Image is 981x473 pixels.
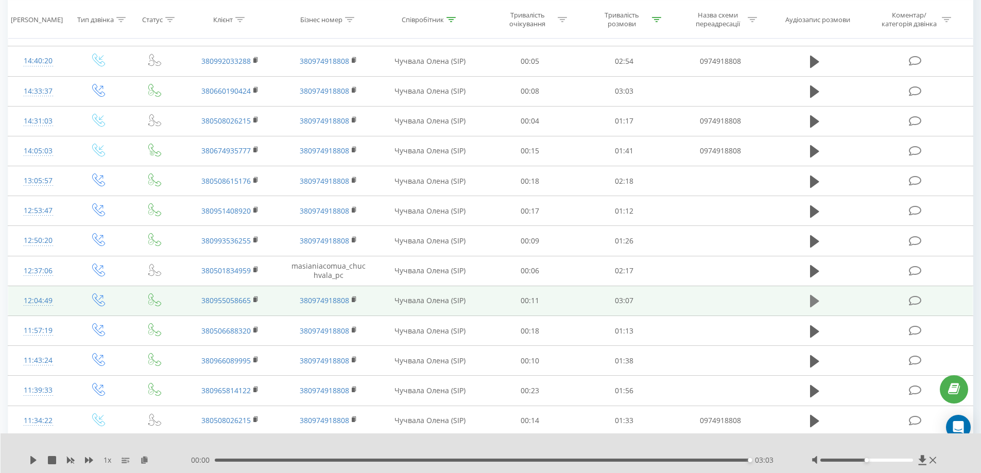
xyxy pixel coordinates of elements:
td: 00:23 [483,376,577,406]
td: Чучвала Олена (SIP) [377,76,483,106]
div: Accessibility label [748,458,752,462]
td: Чучвала Олена (SIP) [377,106,483,136]
a: 380506688320 [201,326,251,336]
td: 01:56 [577,376,672,406]
td: 01:12 [577,196,672,226]
td: 0974918808 [671,46,769,76]
div: Open Intercom Messenger [946,415,971,440]
div: 12:53:47 [19,201,58,221]
td: 01:38 [577,346,672,376]
div: Аудіозапис розмови [785,15,850,24]
div: Статус [142,15,163,24]
div: 11:43:24 [19,351,58,371]
div: 12:50:20 [19,231,58,251]
a: 380974918808 [300,295,349,305]
td: 00:18 [483,166,577,196]
a: 380508026215 [201,415,251,425]
a: 380508615176 [201,176,251,186]
div: 14:40:20 [19,51,58,71]
div: 14:31:03 [19,111,58,131]
div: Співробітник [402,15,444,24]
a: 380974918808 [300,176,349,186]
div: 11:34:22 [19,411,58,431]
td: Чучвала Олена (SIP) [377,376,483,406]
div: 14:05:03 [19,141,58,161]
div: Тип дзвінка [77,15,114,24]
td: Чучвала Олена (SIP) [377,316,483,346]
td: Чучвала Олена (SIP) [377,196,483,226]
div: Accessibility label [865,458,869,462]
td: 01:41 [577,136,672,166]
td: 00:17 [483,196,577,226]
div: 14:33:37 [19,81,58,101]
td: Чучвала Олена (SIP) [377,46,483,76]
td: 01:33 [577,406,672,435]
td: 03:03 [577,76,672,106]
div: 11:57:19 [19,321,58,341]
a: 380508026215 [201,116,251,126]
td: 01:17 [577,106,672,136]
td: 02:17 [577,256,672,286]
a: 380501834959 [201,266,251,275]
div: 11:39:33 [19,380,58,400]
td: 00:15 [483,136,577,166]
div: Клієнт [213,15,233,24]
a: 380974918808 [300,415,349,425]
td: 00:11 [483,286,577,316]
td: masianiacomua_chuchvala_pc [279,256,377,286]
div: Назва схеми переадресації [690,11,745,28]
td: 00:09 [483,226,577,256]
div: Коментар/категорія дзвінка [879,11,939,28]
a: 380974918808 [300,236,349,246]
td: Чучвала Олена (SIP) [377,226,483,256]
td: 00:04 [483,106,577,136]
span: 00:00 [191,455,215,465]
td: Чучвала Олена (SIP) [377,406,483,435]
a: 380974918808 [300,146,349,155]
a: 380974918808 [300,206,349,216]
span: 1 x [104,455,111,465]
a: 380660190424 [201,86,251,96]
a: 380974918808 [300,326,349,336]
a: 380974918808 [300,56,349,66]
td: 00:10 [483,346,577,376]
td: 00:06 [483,256,577,286]
a: 380974918808 [300,86,349,96]
span: 03:03 [755,455,773,465]
a: 380951408920 [201,206,251,216]
div: [PERSON_NAME] [11,15,63,24]
a: 380992033288 [201,56,251,66]
a: 380674935777 [201,146,251,155]
div: 12:37:06 [19,261,58,281]
td: 01:26 [577,226,672,256]
a: 380966089995 [201,356,251,365]
a: 380974918808 [300,386,349,395]
div: Бізнес номер [300,15,342,24]
a: 380955058665 [201,295,251,305]
td: Чучвала Олена (SIP) [377,256,483,286]
a: 380993536255 [201,236,251,246]
td: 02:18 [577,166,672,196]
a: 380974918808 [300,356,349,365]
div: 12:04:49 [19,291,58,311]
td: Чучвала Олена (SIP) [377,136,483,166]
td: Чучвала Олена (SIP) [377,166,483,196]
td: 0974918808 [671,406,769,435]
td: 02:54 [577,46,672,76]
a: 380965814122 [201,386,251,395]
a: 380974918808 [300,116,349,126]
div: 13:05:57 [19,171,58,191]
td: 0974918808 [671,106,769,136]
div: Тривалість розмови [594,11,649,28]
td: 0974918808 [671,136,769,166]
td: 00:18 [483,316,577,346]
td: 00:05 [483,46,577,76]
td: 00:14 [483,406,577,435]
td: 03:07 [577,286,672,316]
td: 00:08 [483,76,577,106]
div: Тривалість очікування [500,11,555,28]
td: 01:13 [577,316,672,346]
td: Чучвала Олена (SIP) [377,346,483,376]
td: Чучвала Олена (SIP) [377,286,483,316]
